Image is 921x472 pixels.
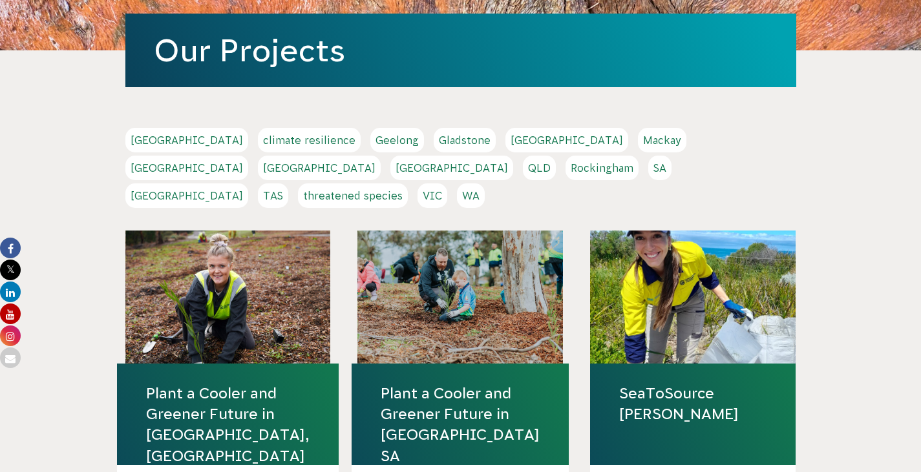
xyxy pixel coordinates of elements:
[370,128,424,152] a: Geelong
[258,156,381,180] a: [GEOGRAPHIC_DATA]
[638,128,686,152] a: Mackay
[566,156,639,180] a: Rockingham
[505,128,628,152] a: [GEOGRAPHIC_DATA]
[619,383,767,424] a: SeaToSource [PERSON_NAME]
[457,183,485,208] a: WA
[298,183,408,208] a: threatened species
[381,383,540,466] a: Plant a Cooler and Greener Future in [GEOGRAPHIC_DATA] SA
[125,156,248,180] a: [GEOGRAPHIC_DATA]
[418,183,447,208] a: VIC
[258,128,361,152] a: climate resilience
[125,128,248,152] a: [GEOGRAPHIC_DATA]
[258,183,288,208] a: TAS
[648,156,672,180] a: SA
[390,156,513,180] a: [GEOGRAPHIC_DATA]
[523,156,556,180] a: QLD
[125,183,248,208] a: [GEOGRAPHIC_DATA]
[434,128,496,152] a: Gladstone
[154,33,345,68] a: Our Projects
[146,383,310,466] a: Plant a Cooler and Greener Future in [GEOGRAPHIC_DATA], [GEOGRAPHIC_DATA]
